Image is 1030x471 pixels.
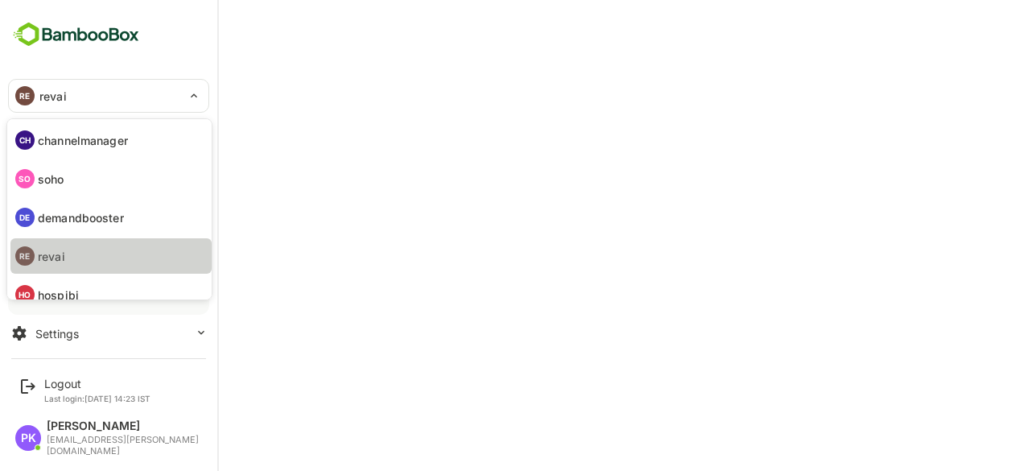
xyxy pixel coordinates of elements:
div: HO [15,285,35,304]
p: soho [38,171,64,188]
p: hospibi [38,287,79,304]
div: RE [15,246,35,266]
p: revai [38,248,65,265]
div: DE [15,208,35,227]
p: channelmanager [38,132,128,149]
p: demandbooster [38,209,124,226]
div: SO [15,169,35,188]
div: CH [15,130,35,150]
